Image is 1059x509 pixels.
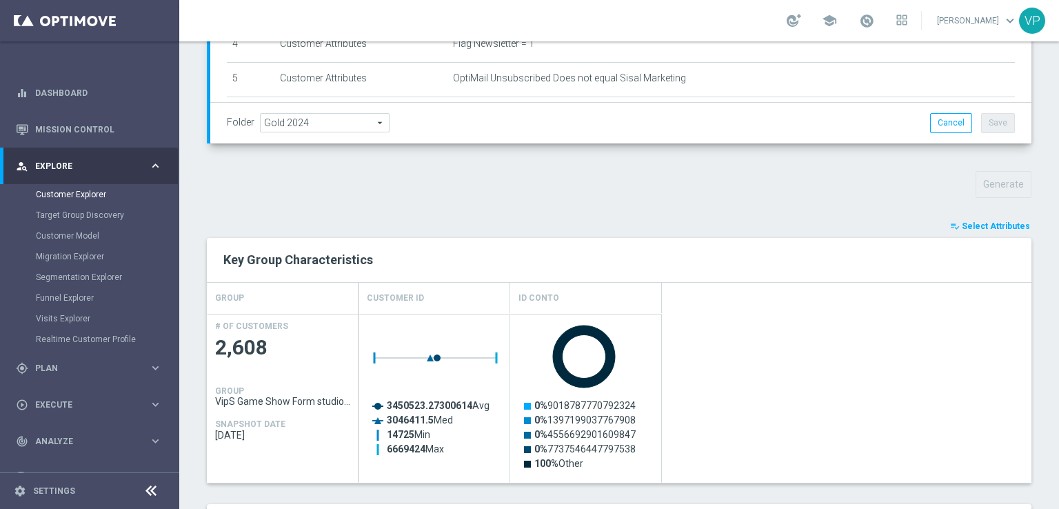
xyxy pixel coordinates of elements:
[453,38,534,50] span: Flag Newsletter = 1
[534,429,547,440] tspan: 0%
[1002,13,1018,28] span: keyboard_arrow_down
[534,400,636,411] text: 9018787770792324
[15,399,163,410] button: play_circle_outline Execute keyboard_arrow_right
[215,386,244,396] h4: GROUP
[36,329,178,350] div: Realtime Customer Profile
[387,443,444,455] text: Max
[16,362,28,375] i: gps_fixed
[367,286,424,310] h4: Customer ID
[36,251,143,262] a: Migration Explorer
[36,292,143,303] a: Funnel Explorer
[227,62,274,97] td: 5
[15,161,163,172] button: person_search Explore keyboard_arrow_right
[387,415,434,426] tspan: 3046411.5
[518,286,559,310] h4: Id Conto
[534,458,583,469] text: Other
[981,113,1015,132] button: Save
[223,252,1015,268] h2: Key Group Characteristics
[227,28,274,63] td: 4
[36,189,143,200] a: Customer Explorer
[822,13,837,28] span: school
[36,334,143,345] a: Realtime Customer Profile
[387,400,473,411] tspan: 3450523.27300614
[15,436,163,447] button: track_changes Analyze keyboard_arrow_right
[149,361,162,375] i: keyboard_arrow_right
[15,88,163,99] button: equalizer Dashboard
[215,335,350,361] span: 2,608
[16,74,162,111] div: Dashboard
[215,396,350,407] span: VipS Game Show Form studio 6.10
[16,160,149,172] div: Explore
[149,471,162,484] i: keyboard_arrow_right
[16,399,149,411] div: Execute
[35,162,149,170] span: Explore
[387,429,414,440] tspan: 14725
[976,171,1031,198] button: Generate
[227,117,254,128] label: Folder
[15,124,163,135] button: Mission Control
[15,363,163,374] button: gps_fixed Plan keyboard_arrow_right
[36,230,143,241] a: Customer Model
[16,87,28,99] i: equalizer
[16,111,162,148] div: Mission Control
[387,443,426,455] tspan: 6669424
[534,429,636,440] text: 4556692901609847
[962,221,1030,231] span: Select Attributes
[35,74,162,111] a: Dashboard
[149,398,162,411] i: keyboard_arrow_right
[35,401,149,409] span: Execute
[149,159,162,172] i: keyboard_arrow_right
[949,219,1031,234] button: playlist_add_check Select Attributes
[387,415,453,426] text: Med
[207,314,359,483] div: Press SPACE to select this row.
[534,458,558,469] tspan: 100%
[36,205,178,226] div: Target Group Discovery
[215,286,244,310] h4: GROUP
[36,267,178,288] div: Segmentation Explorer
[16,472,149,484] div: Data Studio
[1019,8,1045,34] div: VP
[215,321,288,331] h4: # OF CUSTOMERS
[534,400,547,411] tspan: 0%
[16,435,149,448] div: Analyze
[387,429,430,440] text: Min
[359,314,662,483] div: Press SPACE to select this row.
[149,435,162,448] i: keyboard_arrow_right
[387,400,490,411] text: Avg
[950,221,960,231] i: playlist_add_check
[534,415,636,426] text: 1397199037767908
[274,28,447,63] td: Customer Attributes
[33,487,75,495] a: Settings
[36,226,178,246] div: Customer Model
[36,246,178,267] div: Migration Explorer
[274,97,447,131] td: Customer Attributes
[534,443,636,455] text: 7737546447797538
[930,113,972,132] button: Cancel
[36,272,143,283] a: Segmentation Explorer
[36,313,143,324] a: Visits Explorer
[453,72,686,84] span: OptiMail Unsubscribed Does not equal Sisal Marketing
[36,210,143,221] a: Target Group Discovery
[534,443,547,455] tspan: 0%
[36,308,178,329] div: Visits Explorer
[215,419,285,429] h4: SNAPSHOT DATE
[274,62,447,97] td: Customer Attributes
[35,437,149,446] span: Analyze
[16,399,28,411] i: play_circle_outline
[35,111,162,148] a: Mission Control
[36,288,178,308] div: Funnel Explorer
[16,160,28,172] i: person_search
[534,415,547,426] tspan: 0%
[16,362,149,375] div: Plan
[36,184,178,205] div: Customer Explorer
[215,430,350,441] span: 2025-09-29
[14,485,26,497] i: settings
[936,10,1019,31] a: [PERSON_NAME]keyboard_arrow_down
[35,364,149,372] span: Plan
